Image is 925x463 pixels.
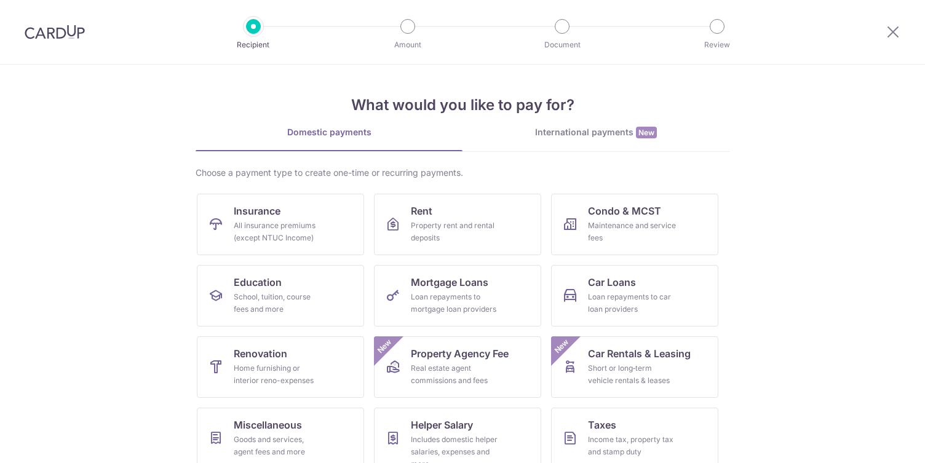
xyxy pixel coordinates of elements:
div: Property rent and rental deposits [411,220,499,244]
div: Domestic payments [196,126,462,138]
span: Mortgage Loans [411,275,488,290]
span: Property Agency Fee [411,346,509,361]
div: Maintenance and service fees [588,220,677,244]
div: Loan repayments to mortgage loan providers [411,291,499,315]
span: New [636,127,657,138]
img: CardUp [25,25,85,39]
a: Mortgage LoansLoan repayments to mortgage loan providers [374,265,541,326]
span: Condo & MCST [588,204,661,218]
span: Car Rentals & Leasing [588,346,691,361]
span: Renovation [234,346,287,361]
p: Recipient [208,39,299,51]
p: Document [517,39,608,51]
div: School, tuition, course fees and more [234,291,322,315]
div: Choose a payment type to create one-time or recurring payments. [196,167,729,179]
a: RentProperty rent and rental deposits [374,194,541,255]
a: Car LoansLoan repayments to car loan providers [551,265,718,326]
div: Income tax, property tax and stamp duty [588,433,677,458]
h4: What would you like to pay for? [196,94,729,116]
span: Rent [411,204,432,218]
span: New [375,336,395,357]
a: Condo & MCSTMaintenance and service fees [551,194,718,255]
a: Car Rentals & LeasingShort or long‑term vehicle rentals & leasesNew [551,336,718,398]
span: Taxes [588,417,616,432]
div: International payments [462,126,729,139]
a: EducationSchool, tuition, course fees and more [197,265,364,326]
div: Goods and services, agent fees and more [234,433,322,458]
div: Real estate agent commissions and fees [411,362,499,387]
span: Miscellaneous [234,417,302,432]
div: Home furnishing or interior reno-expenses [234,362,322,387]
a: Property Agency FeeReal estate agent commissions and feesNew [374,336,541,398]
div: Loan repayments to car loan providers [588,291,677,315]
p: Amount [362,39,453,51]
div: Short or long‑term vehicle rentals & leases [588,362,677,387]
span: Insurance [234,204,280,218]
a: RenovationHome furnishing or interior reno-expenses [197,336,364,398]
div: All insurance premiums (except NTUC Income) [234,220,322,244]
p: Review [672,39,763,51]
span: Car Loans [588,275,636,290]
span: Education [234,275,282,290]
span: New [552,336,572,357]
span: Helper Salary [411,417,473,432]
a: InsuranceAll insurance premiums (except NTUC Income) [197,194,364,255]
